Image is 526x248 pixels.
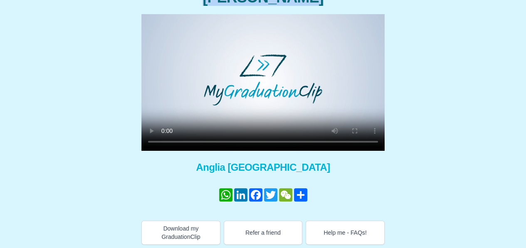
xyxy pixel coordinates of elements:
[293,188,308,201] a: Share
[263,188,278,201] a: Twitter
[233,188,248,201] a: LinkedIn
[141,221,220,245] button: Download my GraduationClip
[306,221,385,245] button: Help me - FAQs!
[218,188,233,201] a: WhatsApp
[248,188,263,201] a: Facebook
[278,188,293,201] a: WeChat
[224,221,303,245] button: Refer a friend
[141,161,385,174] span: Anglia [GEOGRAPHIC_DATA]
